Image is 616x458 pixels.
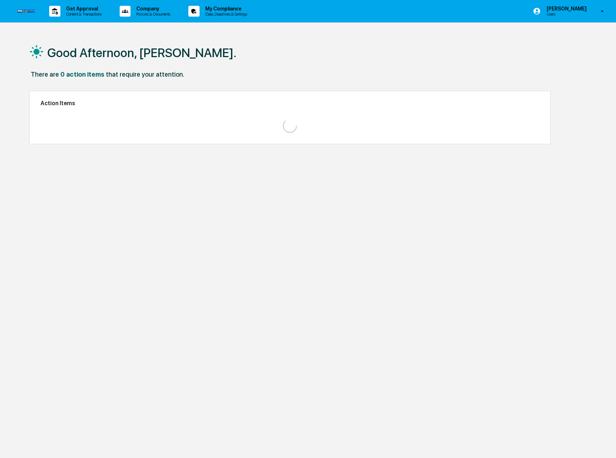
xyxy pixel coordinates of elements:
[200,12,251,17] p: Data, Deadlines & Settings
[60,6,105,12] p: Get Approval
[131,12,174,17] p: Policies & Documents
[31,70,59,78] div: There are
[60,70,104,78] div: 0 action items
[541,12,590,17] p: Users
[106,70,184,78] div: that require your attention.
[17,10,35,13] img: logo
[40,100,539,107] h2: Action Items
[131,6,174,12] p: Company
[541,6,590,12] p: [PERSON_NAME]
[47,46,236,60] h1: Good Afternoon, [PERSON_NAME].
[200,6,251,12] p: My Compliance
[60,12,105,17] p: Content & Transactions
